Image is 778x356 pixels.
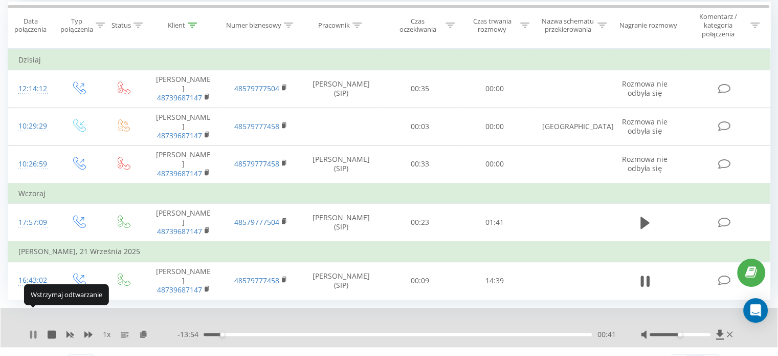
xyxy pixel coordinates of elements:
[157,93,202,102] a: 48739687147
[8,183,770,204] td: Wczoraj
[60,17,93,34] div: Typ połączenia
[457,70,531,108] td: 00:00
[392,17,443,34] div: Czas oczekiwania
[8,50,770,70] td: Dzisiaj
[234,159,279,169] a: 48579777458
[18,213,46,233] div: 17:57:09
[220,332,224,337] div: Accessibility label
[619,21,677,30] div: Nagranie rozmowy
[383,108,457,145] td: 00:03
[597,329,615,340] span: 00:41
[300,203,383,241] td: [PERSON_NAME] (SIP)
[383,262,457,300] td: 00:09
[318,21,350,30] div: Pracownik
[177,329,204,340] span: - 13:54
[531,108,609,145] td: [GEOGRAPHIC_DATA]
[541,17,595,34] div: Nazwa schematu przekierowania
[383,203,457,241] td: 00:23
[383,145,457,183] td: 00:33
[457,203,531,241] td: 01:41
[112,21,131,30] div: Status
[226,21,281,30] div: Numer biznesowy
[383,70,457,108] td: 00:35
[622,117,668,136] span: Rozmowa nie odbyła się
[145,145,222,183] td: [PERSON_NAME]
[234,217,279,227] a: 48579777504
[18,270,46,290] div: 16:43:02
[8,17,53,34] div: Data połączenia
[300,262,383,300] td: [PERSON_NAME] (SIP)
[18,116,46,136] div: 10:29:29
[145,70,222,108] td: [PERSON_NAME]
[145,262,222,300] td: [PERSON_NAME]
[145,108,222,145] td: [PERSON_NAME]
[234,276,279,285] a: 48579777458
[8,241,770,262] td: [PERSON_NAME], 21 Września 2025
[688,12,748,38] div: Komentarz / kategoria połączenia
[466,17,518,34] div: Czas trwania rozmowy
[234,121,279,131] a: 48579777458
[743,298,768,323] div: Open Intercom Messenger
[157,226,202,236] a: 48739687147
[300,145,383,183] td: [PERSON_NAME] (SIP)
[24,284,109,305] div: Wstrzymaj odtwarzanie
[103,329,110,340] span: 1 x
[457,262,531,300] td: 14:39
[157,285,202,295] a: 48739687147
[300,70,383,108] td: [PERSON_NAME] (SIP)
[622,79,668,98] span: Rozmowa nie odbyła się
[157,169,202,178] a: 48739687147
[622,154,668,173] span: Rozmowa nie odbyła się
[168,21,185,30] div: Klient
[18,154,46,174] div: 10:26:59
[457,108,531,145] td: 00:00
[18,79,46,99] div: 12:14:12
[678,332,682,337] div: Accessibility label
[145,203,222,241] td: [PERSON_NAME]
[157,131,202,140] a: 48739687147
[234,83,279,93] a: 48579777504
[457,145,531,183] td: 00:00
